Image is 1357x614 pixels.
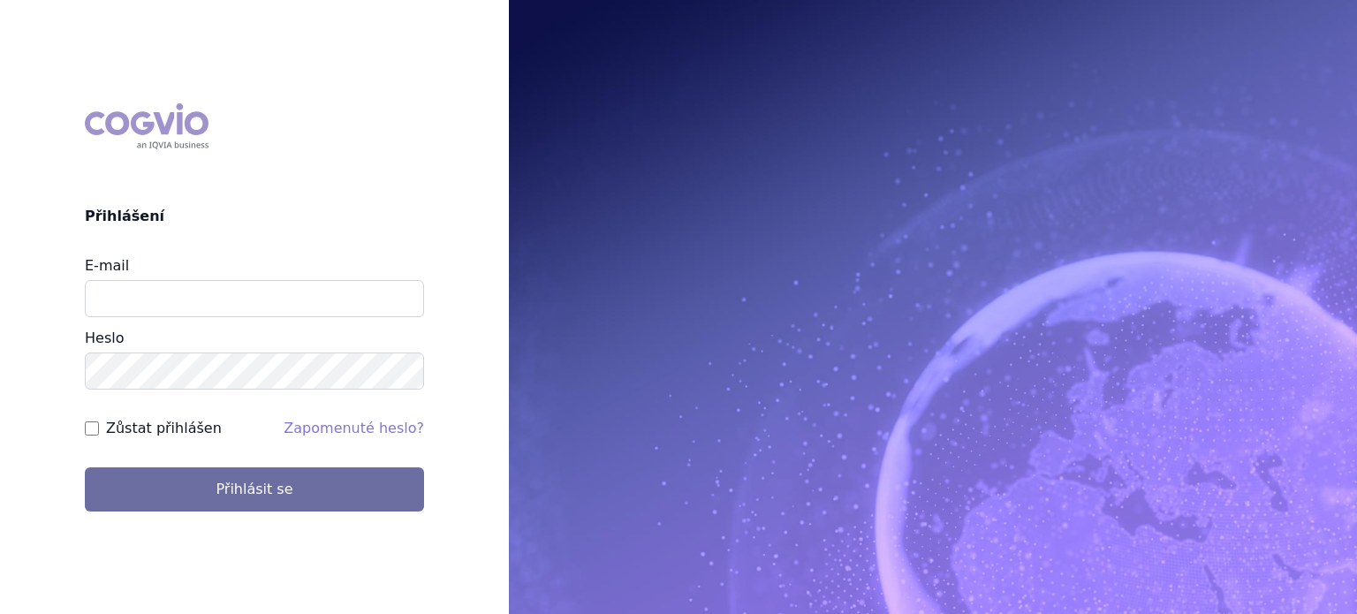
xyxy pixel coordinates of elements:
div: COGVIO [85,103,208,149]
label: Zůstat přihlášen [106,418,222,439]
a: Zapomenuté heslo? [284,420,424,436]
button: Přihlásit se [85,467,424,512]
label: E-mail [85,257,129,274]
label: Heslo [85,330,124,346]
h2: Přihlášení [85,206,424,227]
